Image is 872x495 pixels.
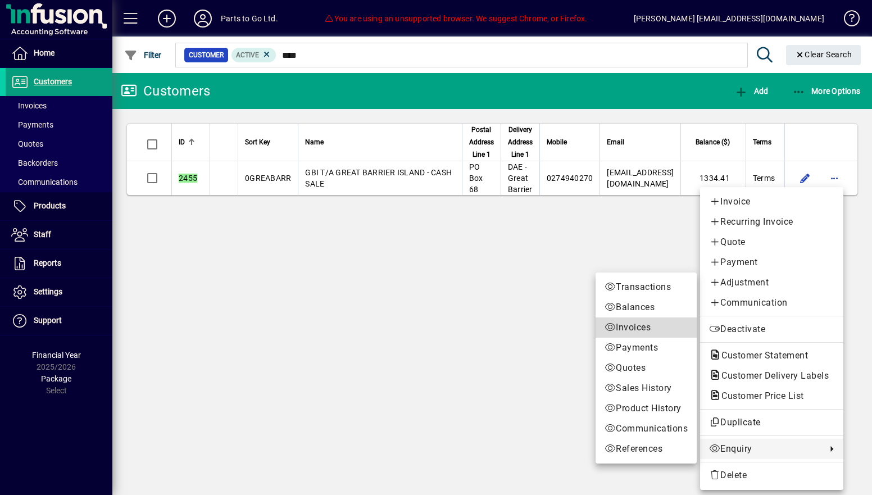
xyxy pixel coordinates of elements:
[709,256,834,269] span: Payment
[709,416,834,429] span: Duplicate
[605,422,688,435] span: Communications
[709,469,834,482] span: Delete
[709,442,821,456] span: Enquiry
[709,296,834,310] span: Communication
[605,402,688,415] span: Product History
[605,341,688,355] span: Payments
[605,382,688,395] span: Sales History
[605,301,688,314] span: Balances
[709,195,834,208] span: Invoice
[709,215,834,229] span: Recurring Invoice
[605,321,688,334] span: Invoices
[709,390,810,401] span: Customer Price List
[605,280,688,294] span: Transactions
[700,319,843,339] button: Deactivate customer
[709,350,814,361] span: Customer Statement
[709,323,834,336] span: Deactivate
[709,235,834,249] span: Quote
[605,361,688,375] span: Quotes
[709,276,834,289] span: Adjustment
[605,442,688,456] span: References
[709,370,834,381] span: Customer Delivery Labels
